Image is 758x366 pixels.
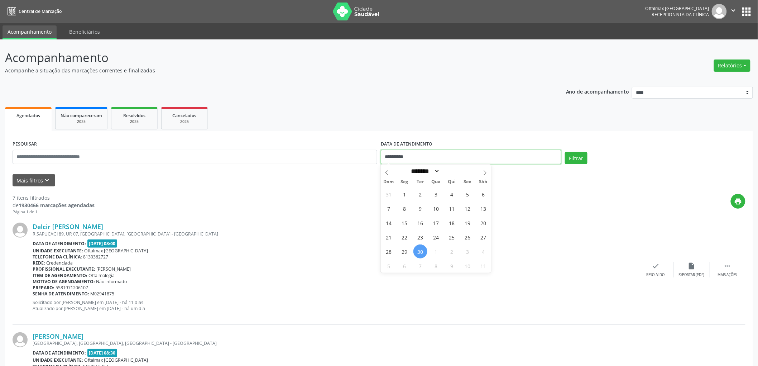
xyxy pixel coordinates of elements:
span: Setembro 9, 2025 [413,201,427,215]
span: Setembro 1, 2025 [398,187,412,201]
span: Ter [412,180,428,184]
i: print [734,198,742,205]
b: Data de atendimento: [33,350,86,356]
span: Resolvidos [123,113,145,119]
span: Outubro 6, 2025 [398,259,412,273]
span: Setembro 25, 2025 [445,230,459,244]
b: Rede: [33,260,45,266]
span: Sáb [475,180,491,184]
select: Month [409,167,440,175]
span: Setembro 22, 2025 [398,230,412,244]
span: Setembro 28, 2025 [382,244,396,258]
span: Sex [460,180,475,184]
span: Setembro 13, 2025 [476,201,490,215]
span: Setembro 27, 2025 [476,230,490,244]
button: Relatórios [714,60,750,72]
span: Outubro 10, 2025 [461,259,475,273]
span: Central de Marcação [19,8,62,14]
span: Oftalmax [GEOGRAPHIC_DATA] [85,248,148,254]
label: DATA DE ATENDIMENTO [381,139,432,150]
b: Unidade executante: [33,357,83,363]
span: [PERSON_NAME] [97,266,131,272]
b: Unidade executante: [33,248,83,254]
span: Qua [428,180,444,184]
i: check [652,262,660,270]
span: Outubro 3, 2025 [461,244,475,258]
div: Página 1 de 1 [13,209,95,215]
span: Seg [397,180,412,184]
div: Resolvido [647,272,665,277]
strong: 1930466 marcações agendadas [19,202,95,209]
span: Setembro 3, 2025 [429,187,443,201]
button: Filtrar [565,152,587,164]
span: Setembro 12, 2025 [461,201,475,215]
span: Setembro 24, 2025 [429,230,443,244]
span: Outubro 1, 2025 [429,244,443,258]
span: Outubro 4, 2025 [476,244,490,258]
a: Central de Marcação [5,5,62,17]
span: Outubro 2, 2025 [445,244,459,258]
a: Delcir [PERSON_NAME] [33,223,103,230]
span: Cancelados [173,113,197,119]
div: Oftalmax [GEOGRAPHIC_DATA] [646,5,709,11]
div: de [13,201,95,209]
i: insert_drive_file [688,262,696,270]
span: Setembro 29, 2025 [398,244,412,258]
span: Qui [444,180,460,184]
p: Ano de acompanhamento [566,87,629,96]
a: Acompanhamento [3,25,57,39]
span: Dom [381,180,397,184]
span: Setembro 23, 2025 [413,230,427,244]
div: 2025 [61,119,102,124]
img: img [13,223,28,238]
span: Oftalmologia [89,272,115,279]
span: Outubro 7, 2025 [413,259,427,273]
span: Setembro 18, 2025 [445,216,459,230]
span: Setembro 15, 2025 [398,216,412,230]
p: Solicitado por [PERSON_NAME] em [DATE] - há 11 dias Atualizado por [PERSON_NAME] em [DATE] - há u... [33,299,638,312]
b: Senha de atendimento: [33,291,89,297]
span: Setembro 30, 2025 [413,244,427,258]
span: Outubro 5, 2025 [382,259,396,273]
input: Year [440,167,464,175]
span: 5581971206107 [56,285,88,291]
span: Setembro 10, 2025 [429,201,443,215]
i:  [730,6,738,14]
span: Setembro 2, 2025 [413,187,427,201]
span: Setembro 8, 2025 [398,201,412,215]
div: 2025 [116,119,152,124]
i:  [724,262,731,270]
span: Setembro 14, 2025 [382,216,396,230]
span: Setembro 17, 2025 [429,216,443,230]
span: Setembro 11, 2025 [445,201,459,215]
span: Não informado [96,279,127,285]
div: 7 itens filtrados [13,194,95,201]
div: R.SAPUCAGI 89, UR 07, [GEOGRAPHIC_DATA], [GEOGRAPHIC_DATA] - [GEOGRAPHIC_DATA] [33,231,638,237]
button: Mais filtroskeyboard_arrow_down [13,174,55,187]
b: Data de atendimento: [33,241,86,247]
span: Outubro 8, 2025 [429,259,443,273]
span: Setembro 6, 2025 [476,187,490,201]
span: M02941875 [91,291,115,297]
b: Motivo de agendamento: [33,279,95,285]
i: keyboard_arrow_down [43,176,51,184]
img: img [712,4,727,19]
p: Acompanhe a situação das marcações correntes e finalizadas [5,67,529,74]
b: Preparo: [33,285,54,291]
div: Mais ações [718,272,737,277]
button: apps [740,5,753,18]
b: Item de agendamento: [33,272,87,279]
img: img [13,332,28,347]
span: Agendados [16,113,40,119]
b: Profissional executante: [33,266,95,272]
span: Agosto 31, 2025 [382,187,396,201]
span: Credenciada [47,260,73,266]
span: Oftalmax [GEOGRAPHIC_DATA] [85,357,148,363]
span: Setembro 21, 2025 [382,230,396,244]
span: Setembro 19, 2025 [461,216,475,230]
div: Exportar (PDF) [679,272,705,277]
span: Setembro 20, 2025 [476,216,490,230]
button:  [727,4,740,19]
a: [PERSON_NAME] [33,332,83,340]
div: 2025 [167,119,202,124]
